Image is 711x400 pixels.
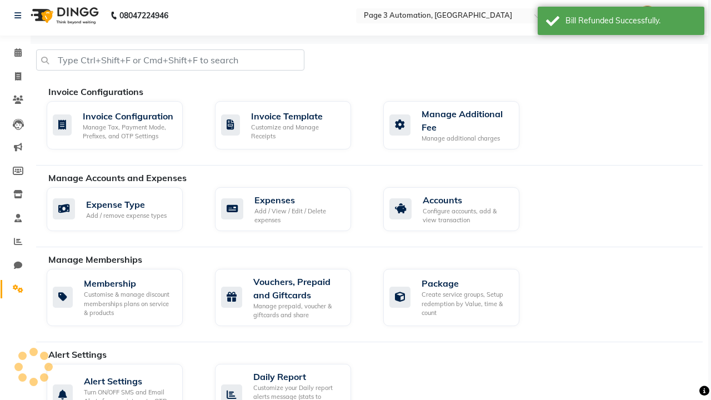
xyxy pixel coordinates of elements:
div: Manage Additional Fee [422,107,510,134]
div: Customize and Manage Receipts [251,123,342,141]
div: Customise & manage discount memberships plans on service & products [84,290,174,318]
div: Membership [84,277,174,290]
div: Manage additional charges [422,134,510,143]
div: Accounts [423,193,510,207]
a: Manage Additional FeeManage additional charges [383,101,535,149]
div: Alert Settings [84,374,174,388]
a: Expense TypeAdd / remove expense types [47,187,198,231]
div: Manage Memberships [48,253,711,266]
a: Invoice TemplateCustomize and Manage Receipts [215,101,367,149]
div: Invoice Configurations [48,85,711,98]
div: Configure accounts, add & view transaction [423,207,510,225]
a: AccountsConfigure accounts, add & view transaction [383,187,535,231]
div: Add / remove expense types [86,211,167,221]
div: Invoice Configuration [83,109,174,123]
div: Vouchers, Prepaid and Giftcards [253,275,342,302]
div: Expense Type [86,198,167,211]
div: Manage prepaid, voucher & giftcards and share [253,302,342,320]
a: PackageCreate service groups, Setup redemption by Value, time & count [383,269,535,326]
div: Add / View / Edit / Delete expenses [254,207,342,225]
div: Package [422,277,510,290]
div: Manage Tax, Payment Mode, Prefixes, and OTP Settings [83,123,174,141]
a: ExpensesAdd / View / Edit / Delete expenses [215,187,367,231]
div: Alert Settings [48,348,711,361]
a: MembershipCustomise & manage discount memberships plans on service & products [47,269,198,326]
input: Type Ctrl+Shift+F or Cmd+Shift+F to search [36,49,304,71]
img: Admin [638,6,657,25]
div: Daily Report [253,370,342,383]
div: Create service groups, Setup redemption by Value, time & count [422,290,510,318]
div: Expenses [254,193,342,207]
div: Bill Refunded Successfully. [565,15,696,27]
a: Vouchers, Prepaid and GiftcardsManage prepaid, voucher & giftcards and share [215,269,367,326]
a: Invoice ConfigurationManage Tax, Payment Mode, Prefixes, and OTP Settings [47,101,198,149]
div: Manage Accounts and Expenses [48,171,711,184]
div: Invoice Template [251,109,342,123]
